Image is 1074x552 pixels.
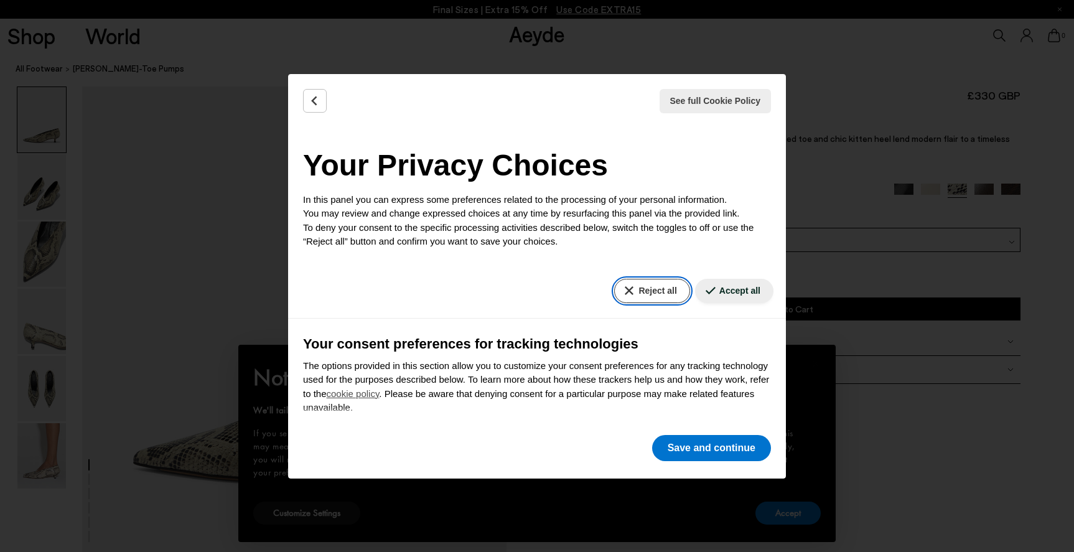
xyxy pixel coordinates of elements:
[303,143,771,188] h2: Your Privacy Choices
[303,359,771,415] p: The options provided in this section allow you to customize your consent preferences for any trac...
[303,334,771,354] h3: Your consent preferences for tracking technologies
[652,435,771,461] button: Save and continue
[660,89,772,113] button: See full Cookie Policy
[670,95,761,108] span: See full Cookie Policy
[695,279,773,303] button: Accept all
[614,279,689,303] button: Reject all
[327,388,380,399] a: cookie policy - link opens in a new tab
[303,193,771,249] p: In this panel you can express some preferences related to the processing of your personal informa...
[303,89,327,113] button: Back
